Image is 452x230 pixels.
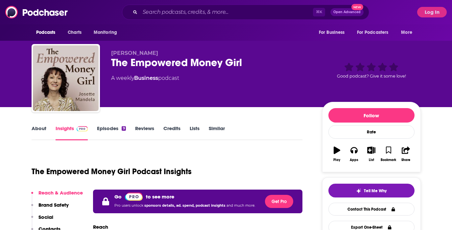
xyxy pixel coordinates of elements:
button: List [363,142,380,166]
a: Reviews [135,125,154,140]
span: For Podcasters [357,28,389,37]
div: A weekly podcast [111,74,179,82]
button: Follow [328,108,415,123]
span: Podcasts [36,28,56,37]
img: tell me why sparkle [356,188,361,194]
button: Play [328,142,345,166]
button: open menu [89,26,126,39]
span: sponsors details, ad. spend, podcast insights [144,203,226,208]
button: open menu [353,26,398,39]
button: open menu [32,26,64,39]
p: to see more [146,194,174,200]
span: Monitoring [94,28,117,37]
button: tell me why sparkleTell Me Why [328,184,415,197]
button: Open AdvancedNew [330,8,364,16]
img: Podchaser Pro [125,193,143,201]
h1: The Empowered Money Girl Podcast Insights [32,167,192,176]
button: Brand Safety [31,202,69,214]
div: Play [333,158,340,162]
div: 9 [122,126,126,131]
span: Charts [68,28,82,37]
span: Open Advanced [333,11,361,14]
h3: Reach [93,224,108,230]
p: Reach & Audience [38,190,83,196]
a: Pro website [125,192,143,201]
div: Search podcasts, credits, & more... [122,5,369,20]
p: Brand Safety [38,202,69,208]
button: Bookmark [380,142,397,166]
p: Go [114,194,122,200]
div: Rate [328,125,415,139]
button: open menu [314,26,353,39]
div: Good podcast? Give it some love! [322,50,421,91]
img: Podchaser - Follow, Share and Rate Podcasts [5,6,68,18]
span: [PERSON_NAME] [111,50,158,56]
a: Lists [190,125,200,140]
img: The Empowered Money Girl [33,45,99,111]
div: List [369,158,374,162]
img: Podchaser Pro [77,126,88,131]
a: Episodes9 [97,125,126,140]
button: Get Pro [265,195,293,208]
a: Credits [163,125,180,140]
p: Pro users unlock and much more. [114,201,255,211]
button: Social [31,214,53,226]
button: Apps [345,142,363,166]
span: For Business [319,28,345,37]
input: Search podcasts, credits, & more... [140,7,313,17]
span: More [401,28,412,37]
div: Share [401,158,410,162]
button: Share [397,142,414,166]
a: Business [134,75,158,81]
button: open menu [396,26,420,39]
button: Reach & Audience [31,190,83,202]
p: Social [38,214,53,220]
span: ⌘ K [313,8,325,16]
div: Bookmark [381,158,396,162]
a: Charts [63,26,86,39]
div: Apps [350,158,358,162]
span: New [351,4,363,10]
a: Similar [209,125,225,140]
a: InsightsPodchaser Pro [56,125,88,140]
span: Good podcast? Give it some love! [337,74,406,79]
span: Tell Me Why [364,188,387,194]
a: About [32,125,46,140]
a: Contact This Podcast [328,203,415,216]
button: Log In [417,7,447,17]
